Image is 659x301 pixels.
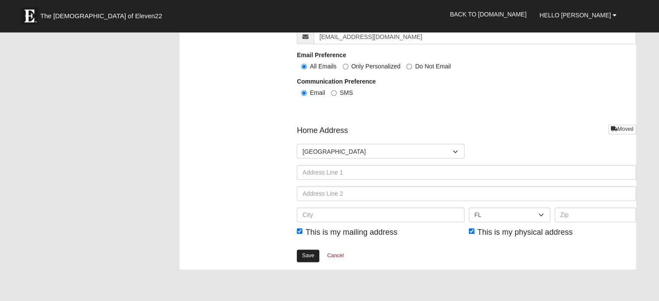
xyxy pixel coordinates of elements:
[297,249,319,262] a: Save
[297,228,302,234] input: This is my mailing address
[297,51,346,59] label: Email Preference
[297,125,348,136] span: Home Address
[343,64,348,69] input: Only Personalized
[555,207,636,222] input: Zip
[608,125,636,134] a: Moved
[16,3,190,25] a: The [DEMOGRAPHIC_DATA] of Eleven22
[297,77,376,86] label: Communication Preference
[301,90,307,96] input: Email
[21,7,38,25] img: Eleven22 logo
[415,63,451,70] span: Do Not Email
[321,249,349,262] a: Cancel
[331,90,337,96] input: SMS
[533,4,623,26] a: Hello [PERSON_NAME]
[443,3,533,25] a: Back to [DOMAIN_NAME]
[297,207,464,222] input: City
[310,63,336,70] span: All Emails
[301,64,307,69] input: All Emails
[539,12,611,19] span: Hello [PERSON_NAME]
[477,228,573,236] span: This is my physical address
[340,89,353,96] span: SMS
[297,165,636,180] input: Address Line 1
[406,64,412,69] input: Do Not Email
[305,228,397,236] span: This is my mailing address
[310,89,325,96] span: Email
[469,228,474,234] input: This is my physical address
[351,63,401,70] span: Only Personalized
[302,144,452,159] span: [GEOGRAPHIC_DATA]
[297,186,636,201] input: Address Line 2
[40,12,162,20] span: The [DEMOGRAPHIC_DATA] of Eleven22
